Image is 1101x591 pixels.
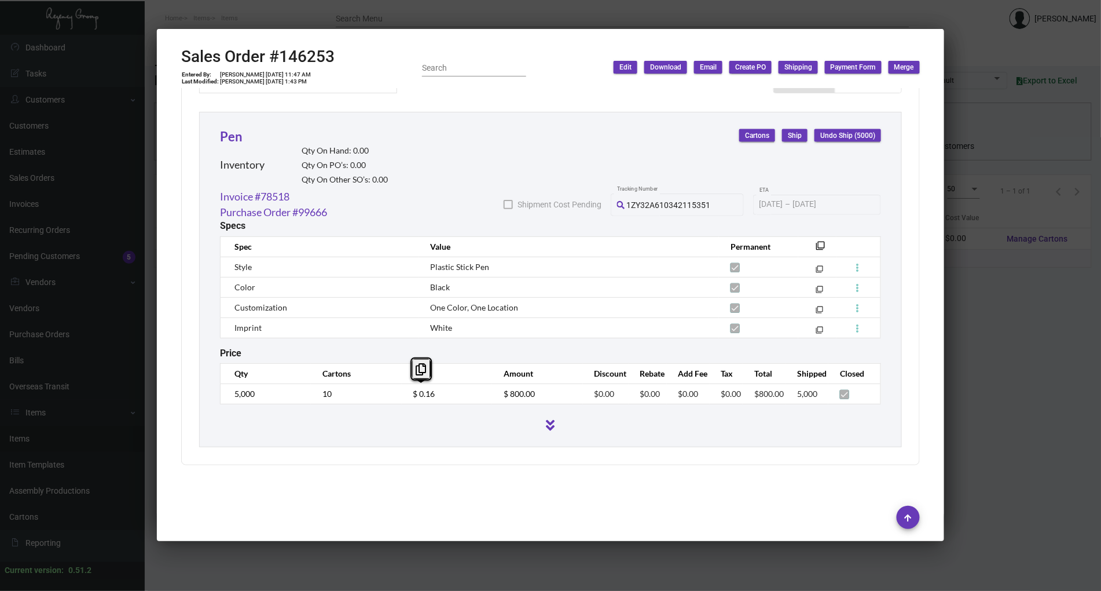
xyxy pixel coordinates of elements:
a: Pen [220,129,243,144]
span: White [430,323,452,333]
span: Ship [788,131,802,141]
div: Current version: [5,564,64,577]
span: $0.00 [594,389,615,399]
h2: Qty On Hand: 0.00 [302,146,388,156]
th: Cartons [311,363,402,384]
button: Edit [614,61,637,74]
th: Add Fee [667,363,710,384]
span: Customization [234,302,287,312]
th: Value [419,236,719,257]
span: Download [650,63,681,72]
th: Discount [583,363,629,384]
button: Ship [782,129,808,142]
input: Start date [759,200,783,209]
button: Merge [889,61,920,74]
mat-icon: filter_none [816,288,824,295]
th: Rebate [629,363,667,384]
span: Payment Form [831,63,876,72]
mat-icon: filter_none [816,245,825,254]
i: Copy [416,363,427,375]
h2: Inventory [220,159,265,172]
th: Closed [828,363,880,384]
span: $800.00 [754,389,784,399]
h2: Qty On Other SO’s: 0.00 [302,175,388,185]
span: Create PO [735,63,766,72]
span: $0.00 [678,389,699,399]
div: 0.51.2 [68,564,91,577]
td: Entered By: [181,71,219,78]
th: Shipped [786,363,828,384]
span: Black [430,282,450,292]
span: $0.00 [640,389,660,399]
span: One Color, One Location [430,302,519,312]
span: Merge [894,63,914,72]
span: Color [234,282,255,292]
span: Email [700,63,717,72]
th: Permanent [719,236,798,257]
mat-icon: filter_none [816,329,824,336]
input: End date [793,200,849,209]
td: [PERSON_NAME] [DATE] 1:43 PM [219,78,311,85]
span: $0.00 [721,389,742,399]
span: – [786,200,791,209]
th: Qty [221,363,311,384]
th: Amount [492,363,583,384]
span: Style [234,262,252,272]
button: Payment Form [825,61,882,74]
span: Edit [619,63,632,72]
th: Rate [402,363,493,384]
mat-icon: filter_none [816,268,824,275]
button: Create PO [729,61,772,74]
h2: Price [220,348,241,359]
button: Cartons [739,129,775,142]
td: Last Modified: [181,78,219,85]
span: 5,000 [797,389,817,399]
th: Total [743,363,786,384]
span: Plastic Stick Pen [430,262,489,272]
h2: Sales Order #146253 [181,47,335,67]
h2: Specs [220,220,245,231]
th: Tax [710,363,743,384]
button: Download [644,61,687,74]
button: Email [694,61,722,74]
span: Imprint [234,323,262,333]
th: Spec [221,236,419,257]
span: Shipping [784,63,812,72]
button: Undo Ship (5000) [814,129,881,142]
a: Invoice #78518 [220,189,289,205]
h2: Qty On PO’s: 0.00 [302,160,388,170]
a: Purchase Order #99666 [220,205,327,220]
button: Shipping [779,61,818,74]
span: Shipment Cost Pending [518,198,601,211]
span: Cartons [745,131,769,141]
td: [PERSON_NAME] [DATE] 11:47 AM [219,71,311,78]
mat-icon: filter_none [816,308,824,316]
span: 1ZY32A610342115351 [627,200,711,210]
span: Undo Ship (5000) [820,131,875,141]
